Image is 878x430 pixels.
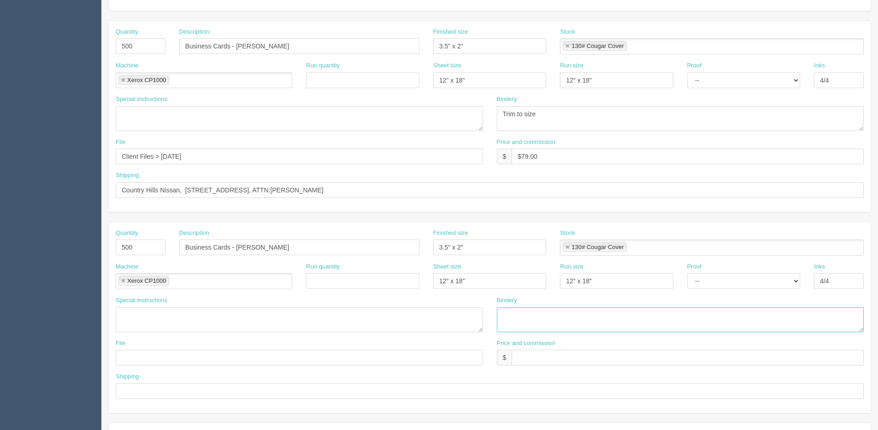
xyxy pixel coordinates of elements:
[497,149,512,164] div: $
[116,229,138,238] label: Quantity
[497,138,555,147] label: Price and commission
[179,229,209,238] label: Description
[179,28,209,36] label: Description
[433,229,468,238] label: Finished size
[560,28,575,36] label: Stock
[814,263,825,271] label: Inks
[497,95,517,104] label: Bindery
[127,77,166,83] div: Xerox CP1000
[497,350,512,365] div: $
[116,171,139,180] label: Shipping
[116,372,139,381] label: Shipping
[116,263,138,271] label: Machine
[116,296,167,305] label: Special instructions
[572,244,624,250] div: 130# Cougar Cover
[560,229,575,238] label: Stock
[572,43,624,49] div: 130# Cougar Cover
[116,61,138,70] label: Machine
[433,28,468,36] label: Finished size
[116,138,125,147] label: File
[687,263,701,271] label: Proof
[497,339,555,348] label: Price and commission
[560,61,583,70] label: Run size
[116,95,167,104] label: Special instructions
[560,263,583,271] label: Run size
[306,61,340,70] label: Run quantity
[127,278,166,284] div: Xerox CP1000
[116,339,125,348] label: File
[497,106,864,131] textarea: Trim to size
[433,263,461,271] label: Sheet size
[687,61,701,70] label: Proof
[814,61,825,70] label: Inks
[497,296,517,305] label: Bindery
[306,263,340,271] label: Run quantity
[433,61,461,70] label: Sheet size
[116,28,138,36] label: Quantity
